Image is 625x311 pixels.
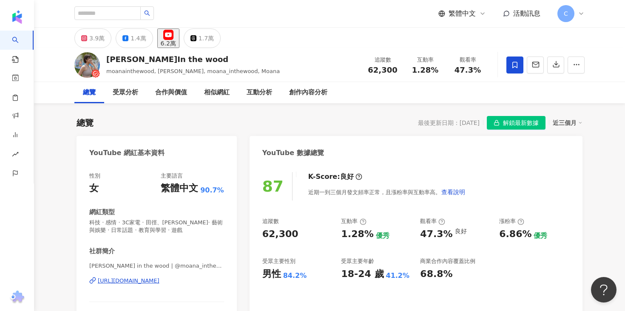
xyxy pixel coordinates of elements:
[340,172,354,181] div: 良好
[487,116,545,130] button: 解鎖最新數據
[503,116,539,130] span: 解鎖最新數據
[341,257,374,265] div: 受眾主要年齡
[262,178,284,195] div: 87
[155,88,187,98] div: 合作與價值
[12,146,19,165] span: rise
[341,268,384,281] div: 18-24 歲
[144,10,150,16] span: search
[441,184,466,201] button: 查看說明
[262,148,324,158] div: YouTube 數據總覽
[89,277,224,285] a: [URL][DOMAIN_NAME]
[200,186,224,195] span: 90.7%
[262,228,298,241] div: 62,300
[262,268,281,281] div: 男性
[308,184,466,201] div: 近期一到三個月發文頻率正常，且漲粉率與互動率高。
[9,291,26,304] img: chrome extension
[341,218,366,225] div: 互動率
[204,88,230,98] div: 相似網紅
[283,271,307,280] div: 84.2%
[106,54,280,65] div: [PERSON_NAME]In the wood
[89,182,99,195] div: 女
[247,88,272,98] div: 互動分析
[386,271,410,280] div: 41.2%
[534,231,547,240] div: 優秀
[106,68,280,74] span: moanainthewood, [PERSON_NAME], moana_inthewood, Moana
[420,218,445,225] div: 觀看率
[409,56,441,64] div: 互動率
[131,32,146,44] div: 1.4萬
[420,268,452,281] div: 68.8%
[341,228,373,241] div: 1.28%
[113,88,138,98] div: 受眾分析
[83,88,96,98] div: 總覽
[262,257,295,265] div: 受眾主要性別
[74,52,100,78] img: KOL Avatar
[77,117,94,129] div: 總覽
[161,182,198,195] div: 繁體中文
[199,32,214,44] div: 1.7萬
[89,172,100,180] div: 性別
[591,277,616,303] iframe: Help Scout Beacon - Open
[513,9,540,17] span: 活動訊息
[10,10,24,24] img: logo icon
[441,189,465,195] span: 查看說明
[89,208,115,217] div: 網紅類型
[89,148,165,158] div: YouTube 網紅基本資料
[455,66,481,74] span: 47.3%
[161,40,176,47] div: 6.2萬
[12,31,29,64] a: search
[553,117,582,128] div: 近三個月
[98,277,159,285] div: [URL][DOMAIN_NAME]
[89,219,224,234] span: 科技 · 感情 · 3C家電 · 田徑、[PERSON_NAME]· 藝術與娛樂 · 日常話題 · 教育與學習 · 遊戲
[418,119,480,126] div: 最後更新日期：[DATE]
[89,247,115,256] div: 社群簡介
[157,28,179,48] button: 6.2萬
[412,66,438,74] span: 1.28%
[89,262,224,270] span: [PERSON_NAME] in the wood | @moana_inthewood | UCUkF5nv8zEuY-rCX7rVH0SQ
[368,65,397,74] span: 62,300
[499,218,524,225] div: 漲粉率
[376,231,389,240] div: 優秀
[184,28,221,48] button: 1.7萬
[420,257,475,265] div: 商業合作內容覆蓋比例
[420,228,452,241] div: 47.3%
[262,218,279,225] div: 追蹤數
[308,172,362,181] div: K-Score :
[289,88,327,98] div: 創作內容分析
[116,28,153,48] button: 1.4萬
[161,172,183,180] div: 主要語言
[499,228,531,241] div: 6.86%
[74,28,111,48] button: 3.9萬
[455,228,467,235] div: 良好
[564,9,568,18] span: C
[366,56,399,64] div: 追蹤數
[89,32,105,44] div: 3.9萬
[449,9,476,18] span: 繁體中文
[452,56,484,64] div: 觀看率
